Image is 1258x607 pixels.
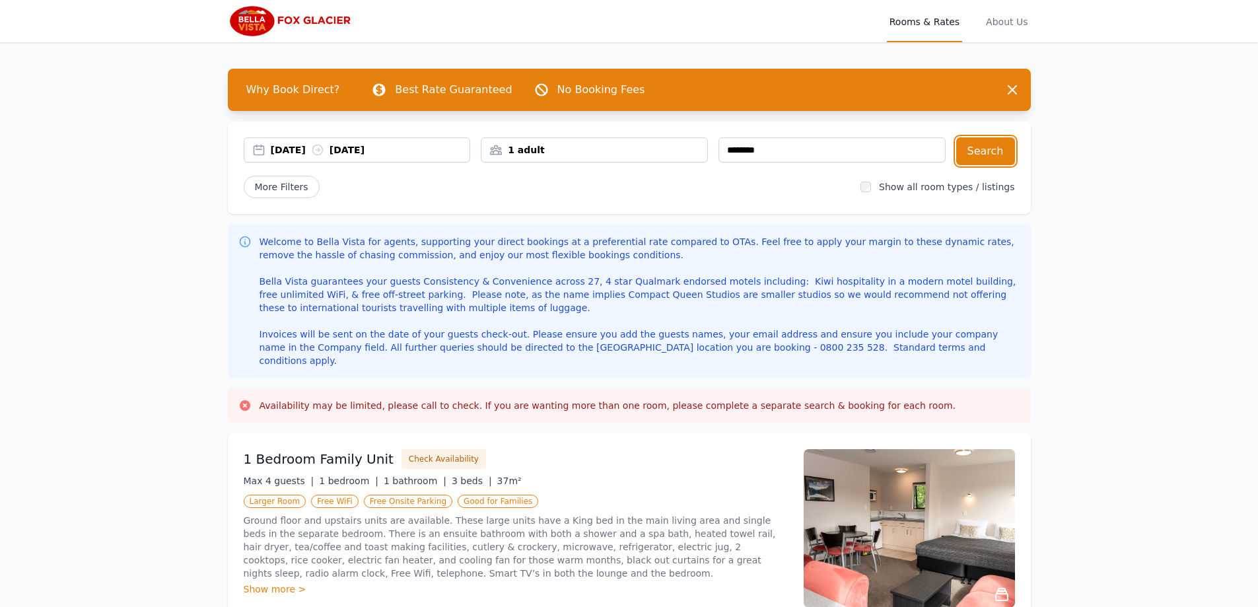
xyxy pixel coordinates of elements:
[956,137,1015,165] button: Search
[364,495,452,508] span: Free Onsite Parking
[402,449,486,469] button: Check Availability
[458,495,538,508] span: Good for Families
[879,182,1014,192] label: Show all room types / listings
[244,476,314,486] span: Max 4 guests |
[319,476,378,486] span: 1 bedroom |
[236,77,351,103] span: Why Book Direct?
[395,82,512,98] p: Best Rate Guaranteed
[260,399,956,412] h3: Availability may be limited, please call to check. If you are wanting more than one room, please ...
[244,176,320,198] span: More Filters
[244,495,306,508] span: Larger Room
[244,514,788,580] p: Ground floor and upstairs units are available. These large units have a King bed in the main livi...
[244,583,788,596] div: Show more >
[452,476,492,486] span: 3 beds |
[481,143,707,157] div: 1 adult
[557,82,645,98] p: No Booking Fees
[311,495,359,508] span: Free WiFi
[228,5,355,37] img: Bella Vista Fox Glacier
[271,143,470,157] div: [DATE] [DATE]
[384,476,446,486] span: 1 bathroom |
[244,450,394,468] h3: 1 Bedroom Family Unit
[260,235,1020,367] p: Welcome to Bella Vista for agents, supporting your direct bookings at a preferential rate compare...
[497,476,522,486] span: 37m²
